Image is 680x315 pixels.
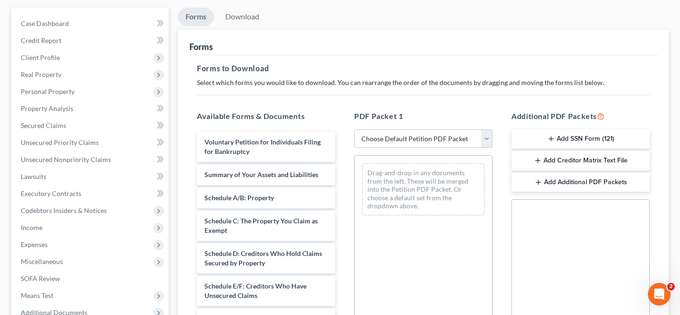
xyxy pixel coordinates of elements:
h5: Forms to Download [197,63,650,74]
span: Schedule D: Creditors Who Hold Claims Secured by Property [204,249,322,267]
span: Real Property [21,70,61,78]
span: Property Analysis [21,104,73,112]
a: Lawsuits [13,168,169,185]
span: Expenses [21,240,48,248]
span: Codebtors Insiders & Notices [21,206,107,214]
a: Unsecured Priority Claims [13,134,169,151]
span: Miscellaneous [21,257,63,265]
span: Case Dashboard [21,19,69,27]
span: SOFA Review [21,274,60,282]
span: Voluntary Petition for Individuals Filing for Bankruptcy [204,138,321,155]
div: Forms [189,41,213,52]
span: Client Profile [21,53,60,61]
p: Select which forms you would like to download. You can rearrange the order of the documents by dr... [197,78,650,87]
span: Unsecured Nonpriority Claims [21,155,111,163]
iframe: Intercom live chat [648,283,671,306]
button: Add Creditor Matrix Text File [511,151,650,170]
h5: Available Forms & Documents [197,111,335,122]
a: Case Dashboard [13,15,169,32]
div: Drag-and-drop in any documents from the left. These will be merged into the Petition PDF Packet. ... [362,163,484,215]
span: Schedule A/B: Property [204,194,274,202]
a: Property Analysis [13,100,169,117]
span: Credit Report [21,36,61,44]
button: Add Additional PDF Packets [511,172,650,192]
span: Means Test [21,291,53,299]
a: Secured Claims [13,117,169,134]
span: Schedule E/F: Creditors Who Have Unsecured Claims [204,282,306,299]
span: Personal Property [21,87,75,95]
span: 2 [667,283,675,290]
span: Secured Claims [21,121,66,129]
a: SOFA Review [13,270,169,287]
a: Credit Report [13,32,169,49]
h5: PDF Packet 1 [354,111,493,122]
a: Executory Contracts [13,185,169,202]
button: Add SSN Form (121) [511,129,650,149]
a: Unsecured Nonpriority Claims [13,151,169,168]
span: Lawsuits [21,172,46,180]
h5: Additional PDF Packets [511,111,650,122]
a: Download [218,8,267,26]
span: Summary of Your Assets and Liabilities [204,170,318,179]
a: Forms [178,8,214,26]
span: Schedule C: The Property You Claim as Exempt [204,217,318,234]
span: Income [21,223,42,231]
span: Executory Contracts [21,189,81,197]
span: Unsecured Priority Claims [21,138,99,146]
